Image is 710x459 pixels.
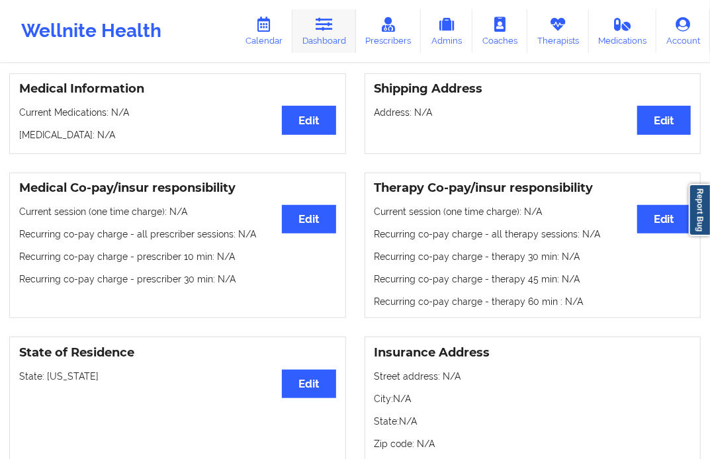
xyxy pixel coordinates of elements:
[19,128,336,142] p: [MEDICAL_DATA]: N/A
[527,9,589,53] a: Therapists
[236,9,292,53] a: Calendar
[421,9,472,53] a: Admins
[19,272,336,286] p: Recurring co-pay charge - prescriber 30 min : N/A
[375,415,691,428] p: State: N/A
[19,228,336,241] p: Recurring co-pay charge - all prescriber sessions : N/A
[637,205,691,233] button: Edit
[292,9,356,53] a: Dashboard
[19,345,336,360] h3: State of Residence
[375,437,691,450] p: Zip code: N/A
[689,184,710,236] a: Report Bug
[375,181,691,196] h3: Therapy Co-pay/insur responsibility
[375,345,691,360] h3: Insurance Address
[19,370,336,383] p: State: [US_STATE]
[282,205,335,233] button: Edit
[19,205,336,218] p: Current session (one time charge): N/A
[589,9,657,53] a: Medications
[282,106,335,134] button: Edit
[375,272,691,286] p: Recurring co-pay charge - therapy 45 min : N/A
[19,106,336,119] p: Current Medications: N/A
[19,250,336,263] p: Recurring co-pay charge - prescriber 10 min : N/A
[282,370,335,398] button: Edit
[656,9,710,53] a: Account
[356,9,422,53] a: Prescribers
[375,228,691,241] p: Recurring co-pay charge - all therapy sessions : N/A
[375,205,691,218] p: Current session (one time charge): N/A
[375,392,691,405] p: City: N/A
[375,370,691,383] p: Street address: N/A
[19,181,336,196] h3: Medical Co-pay/insur responsibility
[472,9,527,53] a: Coaches
[637,106,691,134] button: Edit
[19,81,336,97] h3: Medical Information
[375,106,691,119] p: Address: N/A
[375,81,691,97] h3: Shipping Address
[375,295,691,308] p: Recurring co-pay charge - therapy 60 min : N/A
[375,250,691,263] p: Recurring co-pay charge - therapy 30 min : N/A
